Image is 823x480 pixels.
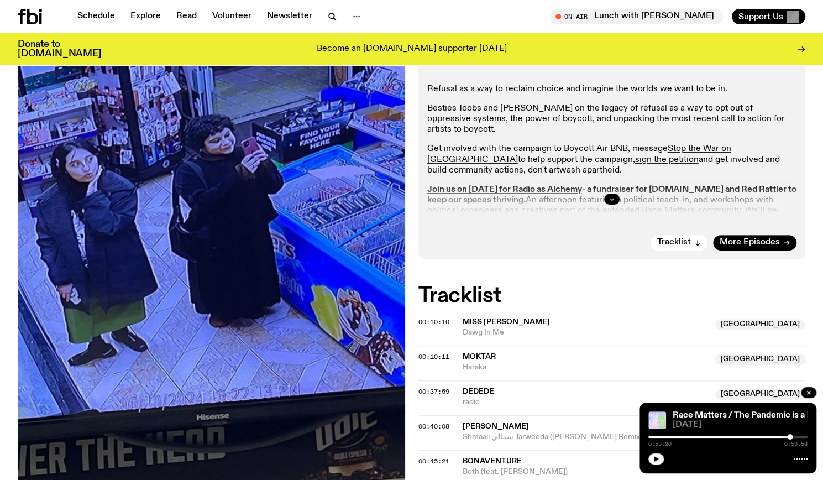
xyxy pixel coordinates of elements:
span: Shmaali شمالي Tarweeda ([PERSON_NAME] Remix) [463,432,806,442]
span: 00:45:21 [418,457,449,466]
a: sign the petition [635,155,699,164]
span: More Episodes [720,238,780,247]
a: Volunteer [206,9,258,24]
span: 00:37:59 [418,387,449,396]
a: Read [170,9,203,24]
button: 00:10:11 [418,354,449,360]
span: 0:53:20 [648,441,672,447]
a: Stop the War on [GEOGRAPHIC_DATA] [427,144,731,164]
span: Dawg In Me [463,327,709,338]
span: [GEOGRAPHIC_DATA] [715,354,805,365]
p: Refusal as a way to reclaim choice and imagine the worlds we want to be in. [427,84,797,95]
a: More Episodes [713,235,796,251]
span: Tracklist [657,238,691,247]
span: [GEOGRAPHIC_DATA] [715,389,805,400]
button: Support Us [732,9,805,24]
button: 00:10:10 [418,319,449,325]
span: 00:40:08 [418,422,449,431]
a: Schedule [71,9,122,24]
h2: Tracklist [418,286,806,306]
span: 0:59:58 [784,441,808,447]
span: Bonaventure [463,457,522,465]
h3: Donate to [DOMAIN_NAME] [18,40,101,59]
button: On AirLunch with [PERSON_NAME] [550,9,723,24]
button: 00:45:21 [418,458,449,465]
span: [PERSON_NAME] [463,422,529,430]
span: [GEOGRAPHIC_DATA] [715,319,805,330]
span: radio [463,397,709,408]
p: Besties Toobs and [PERSON_NAME] on the legacy of refusal as a way to opt out of oppressive system... [427,103,797,135]
span: dedede [463,388,494,395]
span: Miss [PERSON_NAME] [463,318,550,326]
button: 00:40:08 [418,424,449,430]
button: 00:37:59 [418,389,449,395]
button: Tracklist [651,235,707,251]
a: Explore [124,9,167,24]
span: Both (feat. [PERSON_NAME]) [463,467,806,477]
span: [DATE] [673,421,808,429]
a: Newsletter [260,9,319,24]
p: Become an [DOMAIN_NAME] supporter [DATE] [317,44,507,54]
span: Support Us [738,12,783,22]
p: Get involved with the campaign to Boycott Air BNB, message to help support the campaign, and get ... [427,144,797,176]
span: Moktar [463,353,496,361]
span: 00:10:11 [418,352,449,361]
span: 00:10:10 [418,317,449,326]
span: Haraka [463,362,709,373]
